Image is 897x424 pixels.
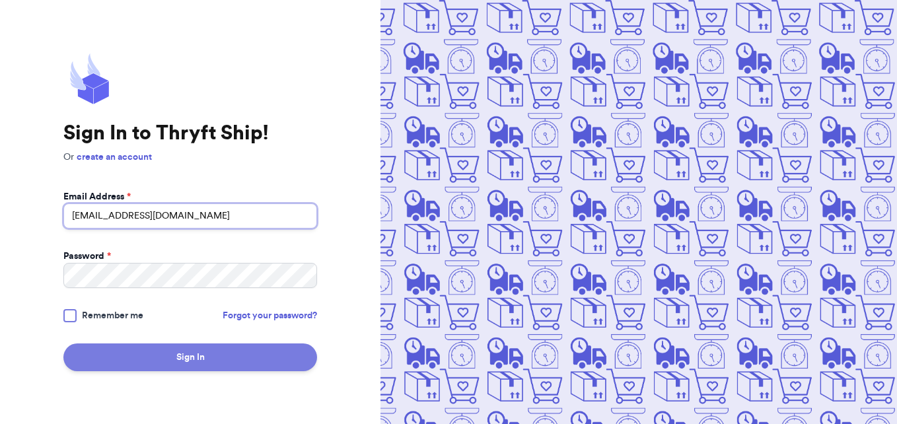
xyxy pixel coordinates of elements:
[63,190,131,203] label: Email Address
[82,309,143,322] span: Remember me
[63,250,111,263] label: Password
[63,151,317,164] p: Or
[77,153,152,162] a: create an account
[63,122,317,145] h1: Sign In to Thryft Ship!
[63,343,317,371] button: Sign In
[223,309,317,322] a: Forgot your password?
